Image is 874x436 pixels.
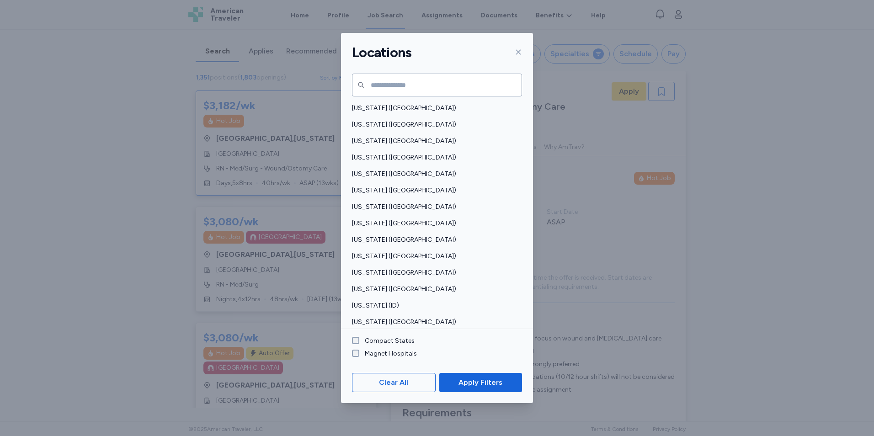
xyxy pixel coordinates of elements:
[359,336,415,346] label: Compact States
[352,373,436,392] button: Clear All
[352,252,517,261] span: [US_STATE] ([GEOGRAPHIC_DATA])
[352,120,517,129] span: [US_STATE] ([GEOGRAPHIC_DATA])
[439,373,522,392] button: Apply Filters
[359,349,417,358] label: Magnet Hospitals
[352,318,517,327] span: [US_STATE] ([GEOGRAPHIC_DATA])
[379,377,408,388] span: Clear All
[352,268,517,277] span: [US_STATE] ([GEOGRAPHIC_DATA])
[352,219,517,228] span: [US_STATE] ([GEOGRAPHIC_DATA])
[352,235,517,245] span: [US_STATE] ([GEOGRAPHIC_DATA])
[352,202,517,212] span: [US_STATE] ([GEOGRAPHIC_DATA])
[352,104,517,113] span: [US_STATE] ([GEOGRAPHIC_DATA])
[458,377,502,388] span: Apply Filters
[352,44,411,61] h1: Locations
[352,170,517,179] span: [US_STATE] ([GEOGRAPHIC_DATA])
[352,153,517,162] span: [US_STATE] ([GEOGRAPHIC_DATA])
[352,137,517,146] span: [US_STATE] ([GEOGRAPHIC_DATA])
[352,301,517,310] span: [US_STATE] (ID)
[352,186,517,195] span: [US_STATE] ([GEOGRAPHIC_DATA])
[352,285,517,294] span: [US_STATE] ([GEOGRAPHIC_DATA])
